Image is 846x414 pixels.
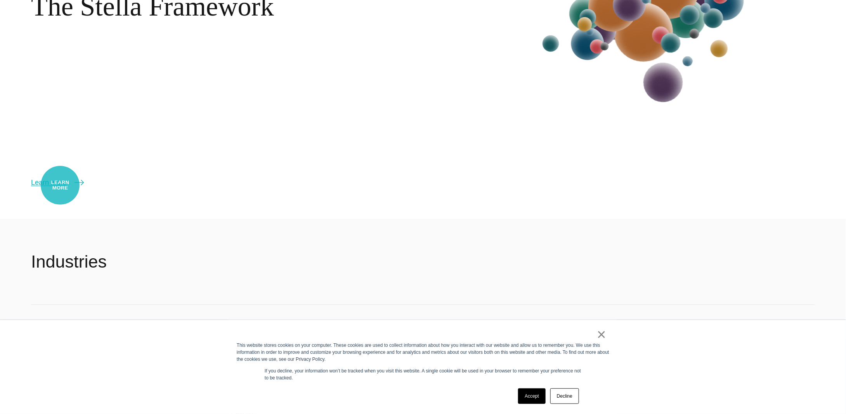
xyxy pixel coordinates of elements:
p: If you decline, your information won’t be tracked when you visit this website. A single cookie wi... [265,367,581,381]
a: Accept [518,388,546,404]
div: This website stores cookies on your computer. These cookies are used to collect information about... [237,342,609,363]
a: Learn more [31,177,84,188]
a: Decline [550,388,579,404]
a: × [597,331,606,338]
h2: Industries [31,250,107,273]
